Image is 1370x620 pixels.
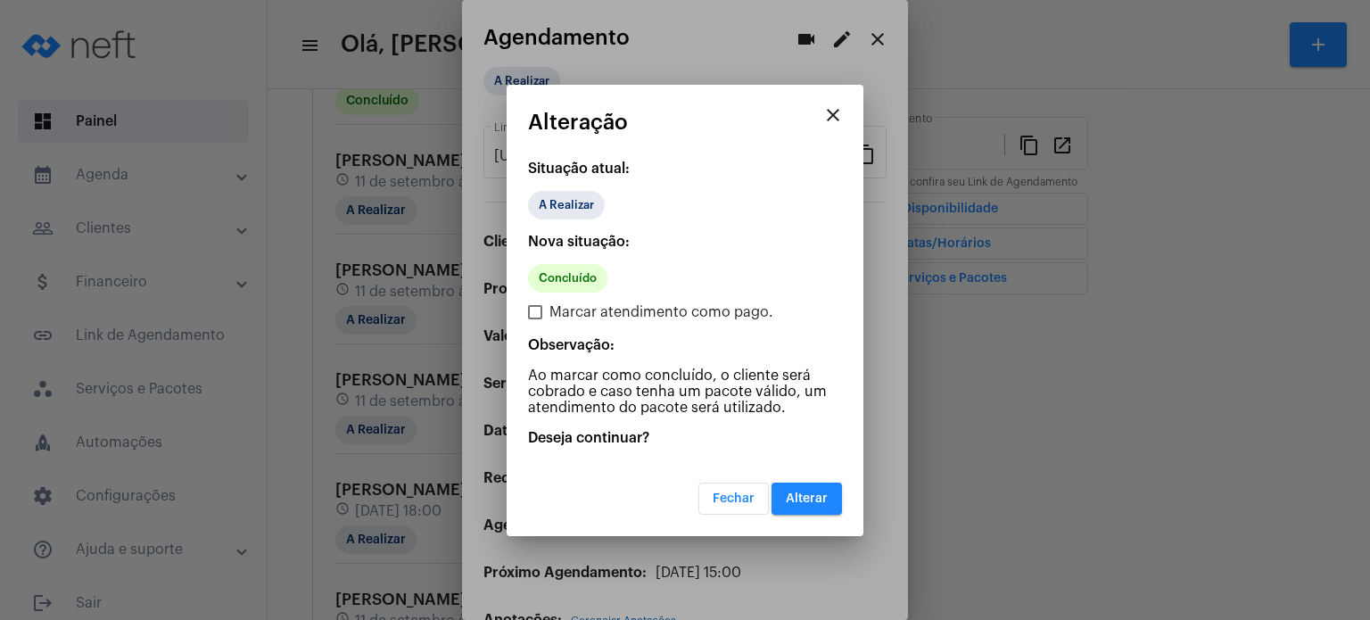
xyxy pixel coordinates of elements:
[786,492,828,505] span: Alterar
[713,492,755,505] span: Fechar
[528,111,628,134] span: Alteração
[528,368,842,416] p: Ao marcar como concluído, o cliente será cobrado e caso tenha um pacote válido, um atendimento do...
[528,161,842,177] p: Situação atual:
[772,483,842,515] button: Alterar
[528,234,842,250] p: Nova situação:
[549,302,773,323] span: Marcar atendimento como pago.
[528,337,842,353] p: Observação:
[822,104,844,126] mat-icon: close
[698,483,769,515] button: Fechar
[528,264,607,293] mat-chip: Concluído
[528,191,605,219] mat-chip: A Realizar
[528,430,842,446] p: Deseja continuar?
